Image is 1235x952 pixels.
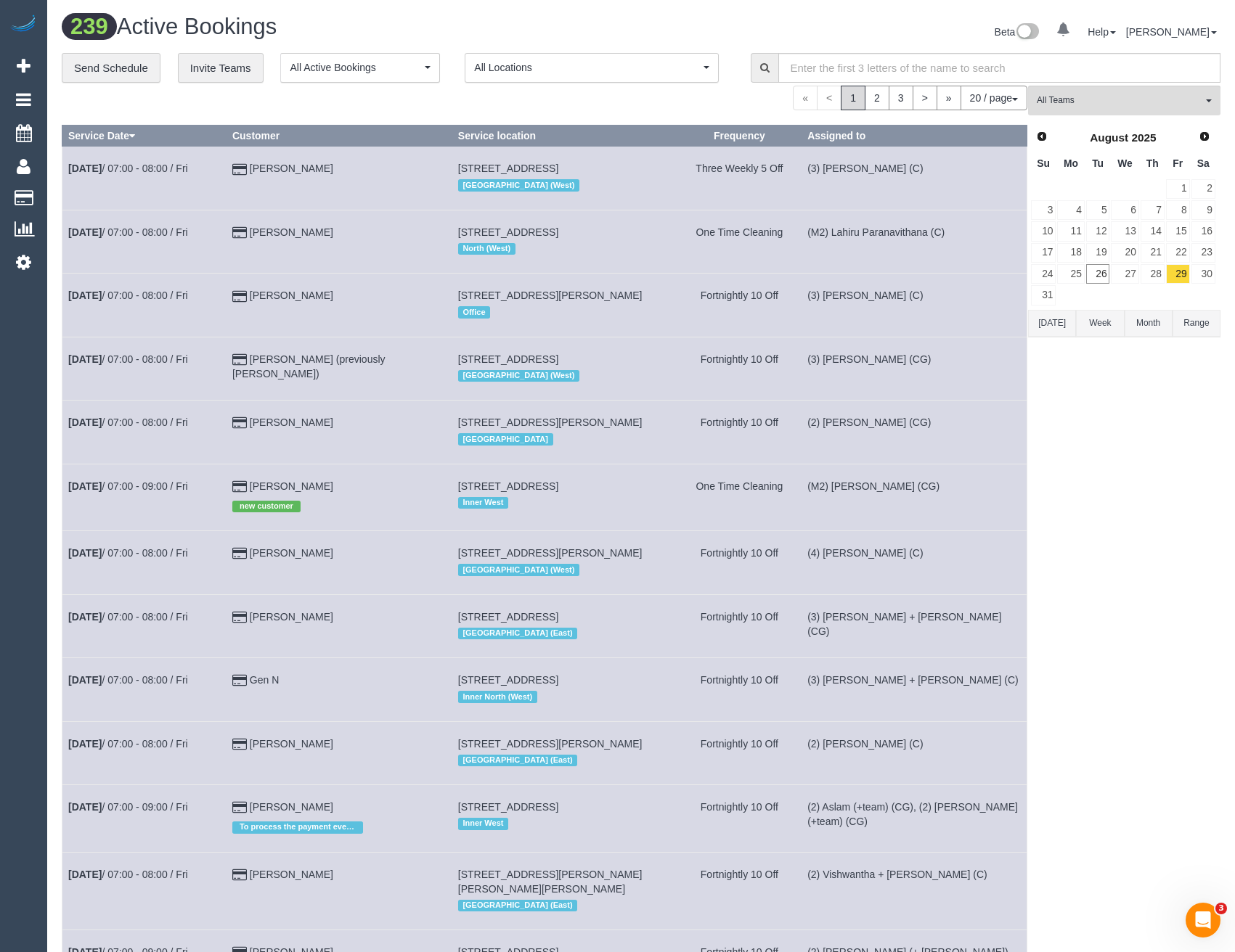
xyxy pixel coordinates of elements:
[452,274,677,337] td: Service location
[68,353,102,365] b: [DATE]
[68,611,102,623] b: [DATE]
[817,86,841,110] span: <
[452,210,677,273] td: Service location
[62,126,227,147] th: Service Date
[68,738,188,750] a: [DATE]/ 07:00 - 08:00 / Fri
[62,13,117,40] span: 239
[458,239,672,258] div: Location
[250,480,333,492] a: [PERSON_NAME]
[458,179,579,191] span: [GEOGRAPHIC_DATA] (West)
[458,353,558,365] span: [STREET_ADDRESS]
[458,226,558,238] span: [STREET_ADDRESS]
[677,594,801,657] td: Frequency
[889,86,913,110] a: 3
[226,147,452,210] td: Customer
[458,691,537,702] span: Inner North (West)
[458,611,558,623] span: [STREET_ADDRESS]
[232,676,247,686] i: Credit Card Payment
[232,803,247,813] i: Credit Card Payment
[1166,221,1190,241] a: 15
[1191,243,1215,263] a: 23
[458,176,672,194] div: Location
[802,126,1027,147] th: Assigned to
[1173,310,1220,337] button: Range
[458,896,672,915] div: Location
[913,86,937,110] a: >
[232,739,247,750] i: Credit Card Payment
[841,86,865,110] span: 1
[452,721,677,784] td: Service location
[1173,157,1183,169] span: Friday
[1126,26,1217,38] a: [PERSON_NAME]
[802,785,1027,852] td: Assigned to
[1028,310,1076,337] button: [DATE]
[68,869,102,880] b: [DATE]
[865,86,889,110] a: 2
[937,86,961,110] a: »
[1036,131,1048,142] span: Prev
[232,418,247,428] i: Credit Card Payment
[458,303,672,321] div: Location
[1028,86,1220,108] ol: All Teams
[62,274,227,337] td: Schedule date
[232,821,363,833] span: To process the payment every 16th of the month
[677,274,801,337] td: Frequency
[677,785,801,852] td: Frequency
[62,658,227,721] td: Schedule date
[1028,86,1220,115] button: All Teams
[280,53,440,83] button: All Active Bookings
[458,751,672,770] div: Location
[1141,200,1165,220] a: 7
[232,612,247,623] i: Credit Card Payment
[232,292,247,302] i: Credit Card Payment
[802,852,1027,930] td: Assigned to
[250,226,333,238] a: [PERSON_NAME]
[1092,157,1104,169] span: Tuesday
[1166,200,1190,220] a: 8
[68,611,188,623] a: [DATE]/ 07:00 - 08:00 / Fri
[250,611,333,623] a: [PERSON_NAME]
[250,801,333,813] a: [PERSON_NAME]
[1015,23,1039,42] img: New interface
[62,15,630,39] h1: Active Bookings
[9,15,38,35] img: Automaid Logo
[677,464,801,530] td: Frequency
[458,814,672,833] div: Location
[793,86,818,110] span: «
[802,274,1027,337] td: Assigned to
[452,785,677,852] td: Service location
[778,53,1221,83] input: Enter the first 3 letters of the name to search
[68,674,102,686] b: [DATE]
[458,370,579,382] span: [GEOGRAPHIC_DATA] (West)
[677,852,801,930] td: Frequency
[1057,243,1084,263] a: 18
[232,549,247,559] i: Credit Card Payment
[677,126,801,147] th: Frequency
[677,658,801,721] td: Frequency
[802,531,1027,594] td: Assigned to
[1037,157,1050,169] span: Sunday
[1031,200,1056,220] a: 3
[458,497,508,509] span: Inner West
[1194,127,1215,147] a: Next
[995,26,1040,38] a: Beta
[458,306,490,318] span: Office
[226,594,452,657] td: Customer
[1166,243,1190,263] a: 22
[62,852,227,930] td: Schedule date
[1057,221,1084,241] a: 11
[68,290,188,301] a: [DATE]/ 07:00 - 08:00 / Fri
[62,210,227,273] td: Schedule date
[1031,264,1056,284] a: 24
[1086,221,1110,241] a: 12
[1064,157,1078,169] span: Monday
[1146,157,1159,169] span: Thursday
[226,852,452,930] td: Customer
[226,126,452,147] th: Customer
[452,531,677,594] td: Service location
[68,416,102,428] b: [DATE]
[1197,157,1210,169] span: Saturday
[250,674,279,686] a: Gen N
[1088,26,1116,38] a: Help
[677,147,801,210] td: Frequency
